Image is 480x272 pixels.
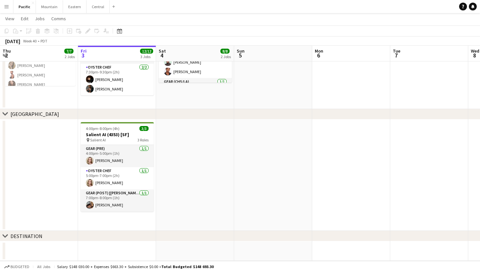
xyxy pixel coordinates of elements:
[32,14,47,23] a: Jobs
[49,14,69,23] a: Comms
[159,78,232,100] app-card-role: Gear (CHS/LA)1/1
[236,52,245,59] span: 5
[3,263,30,270] button: Budgeted
[140,54,153,59] div: 3 Jobs
[21,16,28,22] span: Edit
[65,54,75,59] div: 2 Jobs
[159,48,166,54] span: Sat
[470,52,479,59] span: 8
[40,39,47,43] div: PDT
[158,52,166,59] span: 4
[140,49,153,54] span: 12/12
[80,52,87,59] span: 3
[3,48,11,54] span: Thu
[81,167,154,189] app-card-role: Oyster Chef1/15:00pm-7:00pm (2h)[PERSON_NAME]
[393,48,400,54] span: Tue
[90,137,106,142] span: Salient AI
[392,52,400,59] span: 7
[57,264,214,269] div: Salary $148 030.00 + Expenses $663.30 + Subsistence $0.00 =
[220,49,230,54] span: 8/8
[64,49,73,54] span: 7/7
[87,0,110,13] button: Central
[3,14,17,23] a: View
[237,48,245,54] span: Sun
[314,52,323,59] span: 6
[3,40,76,91] app-card-role: Training4/410:00am-12:00pm (2h)[PERSON_NAME][PERSON_NAME][PERSON_NAME][PERSON_NAME]
[81,122,154,212] app-job-card: 4:00pm-8:00pm (4h)3/3Salient AI (4353) [SF] Salient AI3 RolesGear (Pre)1/14:00pm-5:00pm (1h)[PERS...
[5,16,14,22] span: View
[10,233,42,239] div: DESTINATION
[51,16,66,22] span: Comms
[86,126,120,131] span: 4:00pm-8:00pm (4h)
[137,137,149,142] span: 3 Roles
[2,52,11,59] span: 2
[315,48,323,54] span: Mon
[10,264,29,269] span: Budgeted
[18,14,31,23] a: Edit
[81,132,154,137] h3: Salient AI (4353) [SF]
[13,0,36,13] button: Pacific
[159,46,232,78] app-card-role: Oyster Guy2/27:00pm-8:30pm (1h30m)[PERSON_NAME][PERSON_NAME]
[5,38,20,44] div: [DATE]
[10,111,59,117] div: [GEOGRAPHIC_DATA]
[36,264,52,269] span: All jobs
[81,64,154,95] app-card-role: Oyster Chef2/27:30pm-9:30pm (2h)[PERSON_NAME][PERSON_NAME]
[81,145,154,167] app-card-role: Gear (Pre)1/14:00pm-5:00pm (1h)[PERSON_NAME]
[161,264,214,269] span: Total Budgeted $148 693.30
[81,48,87,54] span: Fri
[81,189,154,212] app-card-role: Gear (Post) [[PERSON_NAME]]1/17:00pm-8:00pm (1h)[PERSON_NAME]
[221,54,231,59] div: 2 Jobs
[471,48,479,54] span: Wed
[22,39,38,43] span: Week 40
[63,0,87,13] button: Eastern
[139,126,149,131] span: 3/3
[35,16,45,22] span: Jobs
[36,0,63,13] button: Mountain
